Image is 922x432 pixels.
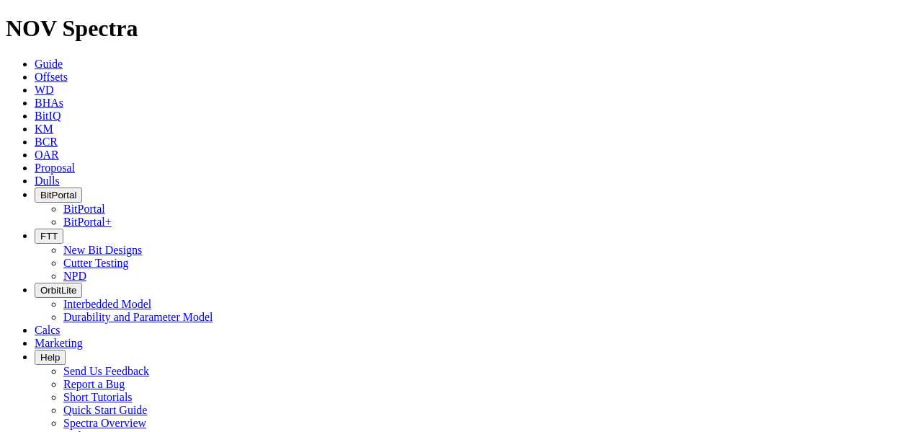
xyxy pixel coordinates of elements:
a: Short Tutorials [63,391,133,403]
a: Durability and Parameter Model [63,311,213,323]
a: BCR [35,136,58,148]
a: Send Us Feedback [63,365,149,377]
a: Report a Bug [63,378,125,390]
a: BHAs [35,97,63,109]
button: Help [35,350,66,365]
button: FTT [35,229,63,244]
a: KM [35,123,53,135]
span: FTT [40,231,58,242]
span: Help [40,352,60,363]
a: BitPortal [63,203,105,215]
a: Spectra Overview [63,417,146,429]
h1: NOV Spectra [6,15,916,42]
a: Marketing [35,337,83,349]
a: WD [35,84,54,96]
a: BitPortal+ [63,216,112,228]
button: OrbitLite [35,283,82,298]
span: OrbitLite [40,285,76,296]
a: Cutter Testing [63,257,129,269]
a: BitIQ [35,110,61,122]
a: Offsets [35,71,68,83]
a: Interbedded Model [63,298,151,310]
a: Guide [35,58,63,70]
a: Calcs [35,324,61,336]
a: Dulls [35,175,60,187]
a: NPD [63,270,86,282]
a: Proposal [35,162,75,174]
a: Quick Start Guide [63,404,147,416]
a: OAR [35,149,59,161]
a: New Bit Designs [63,244,142,256]
span: BitPortal [40,190,76,200]
button: BitPortal [35,188,82,203]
